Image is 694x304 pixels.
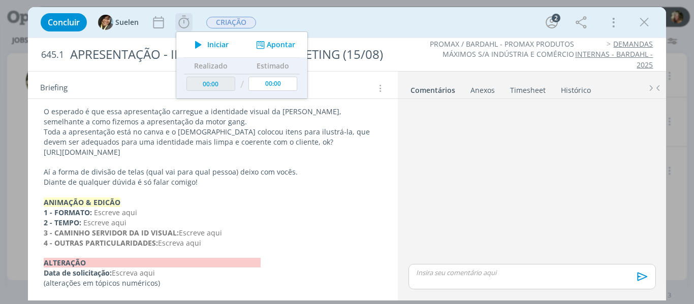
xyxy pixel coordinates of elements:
[44,218,81,227] strong: 2 - TEMPO:
[44,268,112,278] strong: Data de solicitação:
[28,7,667,300] div: dialog
[40,82,68,95] span: Briefing
[158,238,201,248] span: Escreva aqui
[206,17,256,28] span: CRIAÇÃO
[470,85,495,95] div: Anexos
[44,167,383,177] p: Aí a forma de divisão de telas (qual vai para qual pessoa) deixo com vocês.
[44,258,261,267] strong: ALTERAÇÃO
[254,40,296,50] button: Apontar
[44,238,158,248] strong: 4 - OUTRAS PARTICULARIDADES:
[112,268,155,278] span: Escreva aqui
[44,127,383,147] p: Toda a apresentação está no canva e o [DEMOGRAPHIC_DATA] colocou itens para ilustrá-la, que devem...
[115,19,139,26] span: Suelen
[179,228,222,238] span: Escreve aqui
[44,208,92,217] strong: 1 - FORMATO:
[544,14,560,30] button: 2
[98,15,139,30] button: SSuelen
[430,39,574,59] a: PROMAX / BARDAHL - PROMAX PRODUTOS MÁXIMOS S/A INDÚSTRIA E COMÉRCIO
[560,81,591,95] a: Histórico
[41,49,64,60] span: 645.1
[48,18,80,26] span: Concluir
[94,208,137,217] span: Escreve aqui
[44,177,383,187] p: Diante de qualquer dúvida é só falar comigo!
[189,38,229,52] button: Iniciar
[237,74,246,95] td: /
[44,228,179,238] strong: 3 - CAMINHO SERVIDOR DA ID VISUAL:
[184,58,238,74] th: Realizado
[410,81,456,95] a: Comentários
[44,278,383,288] p: (alterações em tópicos numéricos)
[44,147,383,157] p: [URL][DOMAIN_NAME]
[206,16,257,29] button: CRIAÇÃO
[66,42,394,67] div: APRESENTAÇÃO - INTELIGÊNCIA DE MARKETING (15/08)
[83,218,127,227] span: Escreve aqui
[510,81,546,95] a: Timesheet
[246,58,300,74] th: Estimado
[41,13,87,31] button: Concluir
[44,197,120,207] strong: ANIMAÇÃO & EDICÃO
[98,15,113,30] img: S
[552,14,560,22] div: 2
[575,39,653,70] a: DEMANDAS INTERNAS - BARDAHL - 2025
[207,41,229,48] span: Iniciar
[44,107,383,127] p: O esperado é que essa apresentação carregue a identidade visual da [PERSON_NAME], semelhante a co...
